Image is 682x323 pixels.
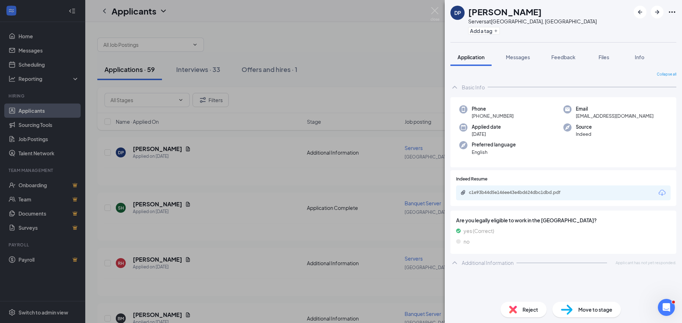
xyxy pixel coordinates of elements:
[458,54,485,60] span: Application
[668,8,676,16] svg: Ellipses
[576,105,654,112] span: Email
[576,112,654,119] span: [EMAIL_ADDRESS][DOMAIN_NAME]
[472,105,514,112] span: Phone
[468,6,542,18] h1: [PERSON_NAME]
[599,54,609,60] span: Files
[506,54,530,60] span: Messages
[468,27,500,34] button: PlusAdd a tag
[469,190,568,195] div: c1e93b44d5e146ee43e4bd624dbc1dbd.pdf
[472,123,501,130] span: Applied date
[578,306,612,313] span: Move to stage
[576,130,592,138] span: Indeed
[462,259,514,266] div: Additional Information
[472,130,501,138] span: [DATE]
[468,18,597,25] div: Servers at [GEOGRAPHIC_DATA], [GEOGRAPHIC_DATA]
[658,299,675,316] iframe: Intercom live chat
[635,54,644,60] span: Info
[464,227,494,235] span: yes (Correct)
[460,190,466,195] svg: Paperclip
[456,176,487,183] span: Indeed Resume
[651,6,664,18] button: ArrowRight
[653,8,661,16] svg: ArrowRight
[494,29,498,33] svg: Plus
[472,141,516,148] span: Preferred language
[634,6,646,18] button: ArrowLeftNew
[658,189,666,197] svg: Download
[472,149,516,156] span: English
[450,83,459,91] svg: ChevronUp
[460,190,575,196] a: Paperclipc1e93b44d5e146ee43e4bd624dbc1dbd.pdf
[576,123,592,130] span: Source
[657,72,676,77] span: Collapse all
[551,54,575,60] span: Feedback
[456,216,671,224] span: Are you legally eligible to work in the [GEOGRAPHIC_DATA]?
[462,84,485,91] div: Basic Info
[450,258,459,267] svg: ChevronUp
[472,112,514,119] span: [PHONE_NUMBER]
[636,8,644,16] svg: ArrowLeftNew
[464,238,470,245] span: no
[523,306,538,313] span: Reject
[616,260,676,266] span: Applicant has not yet responded.
[454,9,461,16] div: DP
